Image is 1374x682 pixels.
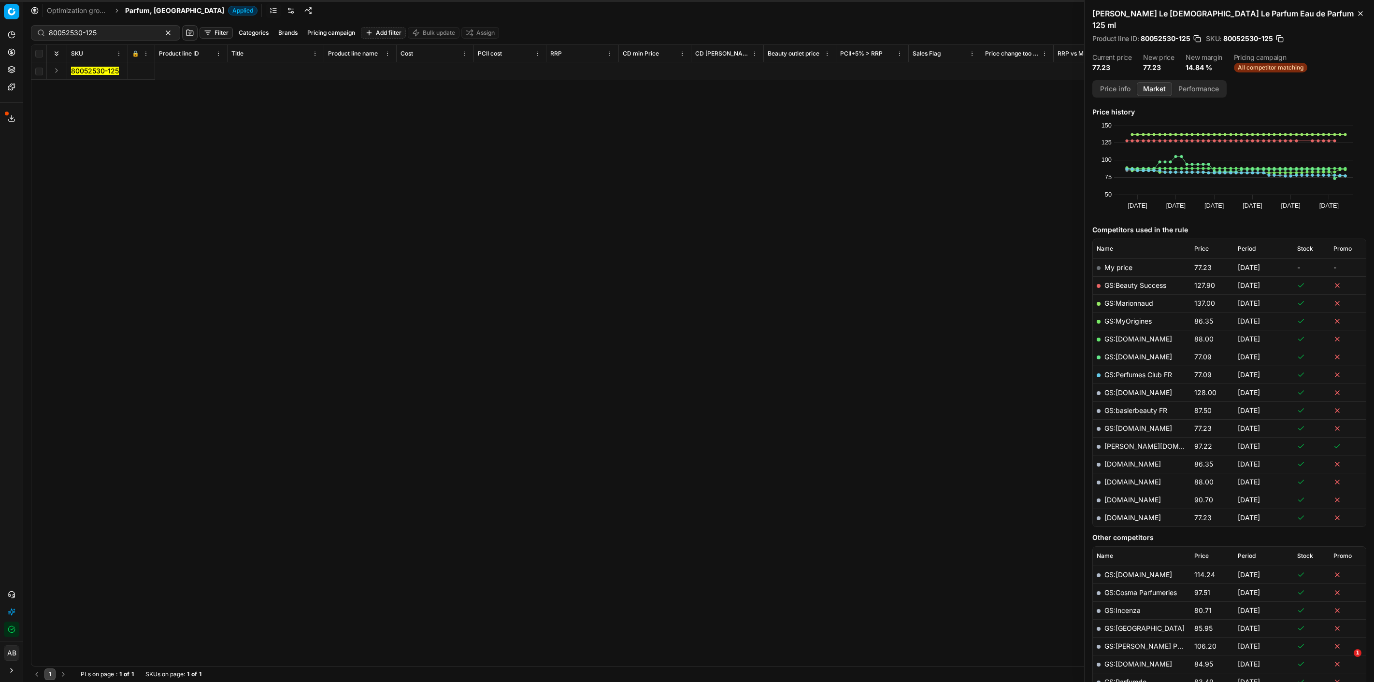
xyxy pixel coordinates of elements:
button: 1 [44,668,56,680]
span: 85.95 [1194,624,1213,632]
span: CD [PERSON_NAME] [695,50,750,57]
td: - [1330,258,1366,276]
span: RRP [550,50,562,57]
a: GS:Beauty Success [1104,281,1166,289]
span: 86.35 [1194,460,1213,468]
span: 88.00 [1194,335,1214,343]
span: [DATE] [1238,460,1260,468]
a: GS:[DOMAIN_NAME] [1104,335,1172,343]
span: [DATE] [1238,660,1260,668]
span: Stock [1297,245,1313,253]
strong: of [124,670,129,678]
span: Stock [1297,552,1313,560]
span: 77.09 [1194,353,1212,361]
span: PLs on page [81,670,114,678]
span: [DATE] [1238,513,1260,522]
span: Sales Flag [913,50,941,57]
a: Optimization groups [47,6,109,15]
button: Price info [1094,82,1137,96]
span: 77.09 [1194,370,1212,379]
span: 84.95 [1194,660,1213,668]
a: [DOMAIN_NAME] [1104,496,1161,504]
a: GS:[DOMAIN_NAME] [1104,660,1172,668]
dt: New margin [1186,54,1222,61]
span: PCII+5% > RRP [840,50,883,57]
span: Promo [1333,552,1352,560]
span: 80052530-125 [1141,34,1190,43]
span: [DATE] [1238,570,1260,579]
span: Product line ID [159,50,199,57]
dt: New price [1143,54,1174,61]
text: 125 [1102,139,1112,146]
a: [DOMAIN_NAME] [1104,460,1161,468]
span: [DATE] [1238,370,1260,379]
span: Name [1097,245,1113,253]
a: GS:[DOMAIN_NAME] [1104,388,1172,397]
text: [DATE] [1128,202,1147,209]
button: Bulk update [408,27,459,39]
span: [DATE] [1238,442,1260,450]
span: [DATE] [1238,496,1260,504]
text: 100 [1102,156,1112,163]
button: 80052530-125 [71,66,119,76]
button: Go to previous page [31,668,43,680]
button: Assign [461,27,499,39]
span: 88.00 [1194,478,1214,486]
span: 97.51 [1194,588,1210,597]
a: [DOMAIN_NAME] [1104,513,1161,522]
a: GS:Cosma Parfumeries [1104,588,1177,597]
span: Name [1097,552,1113,560]
span: [DATE] [1238,606,1260,614]
a: GS:Incenza [1104,606,1141,614]
a: GS:MyOrigines [1104,317,1152,325]
strong: of [191,670,197,678]
a: [DOMAIN_NAME] [1104,478,1161,486]
h5: Competitors used in the rule [1092,225,1366,235]
span: RRP vs MinCD [1058,50,1097,57]
span: PCII cost [478,50,502,57]
button: Brands [274,27,301,39]
span: Price [1194,245,1209,253]
span: [DATE] [1238,335,1260,343]
span: [DATE] [1238,388,1260,397]
span: 80.71 [1194,606,1212,614]
span: Beauty outlet price [768,50,819,57]
span: 77.23 [1194,513,1212,522]
span: [DATE] [1238,353,1260,361]
span: 77.23 [1194,424,1212,432]
span: My price [1104,263,1132,271]
span: [DATE] [1238,642,1260,650]
a: [PERSON_NAME][DOMAIN_NAME] [1104,442,1217,450]
dd: 77.23 [1092,63,1131,72]
span: Applied [228,6,258,15]
span: CD min Price [623,50,659,57]
button: AB [4,645,19,661]
span: Price change too high [985,50,1040,57]
dd: 77.23 [1143,63,1174,72]
span: 127.90 [1194,281,1215,289]
div: : [81,670,134,678]
text: [DATE] [1166,202,1186,209]
span: [DATE] [1238,424,1260,432]
span: [DATE] [1238,299,1260,307]
a: GS:[DOMAIN_NAME] [1104,424,1172,432]
button: Market [1137,82,1172,96]
a: GS:Marionnaud [1104,299,1153,307]
a: GS:[DOMAIN_NAME] [1104,353,1172,361]
span: [DATE] [1238,406,1260,414]
text: 50 [1105,191,1112,198]
h5: Price history [1092,107,1366,117]
span: SKU : [1206,35,1221,42]
span: [DATE] [1238,317,1260,325]
button: Add filter [361,27,406,39]
dt: Pricing campaign [1234,54,1307,61]
span: Price [1194,552,1209,560]
span: Period [1238,552,1256,560]
button: Pricing campaign [303,27,359,39]
nav: pagination [31,668,69,680]
button: Performance [1172,82,1225,96]
span: 🔒 [132,50,139,57]
button: Go to next page [57,668,69,680]
span: [DATE] [1238,478,1260,486]
button: Filter [200,27,233,39]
